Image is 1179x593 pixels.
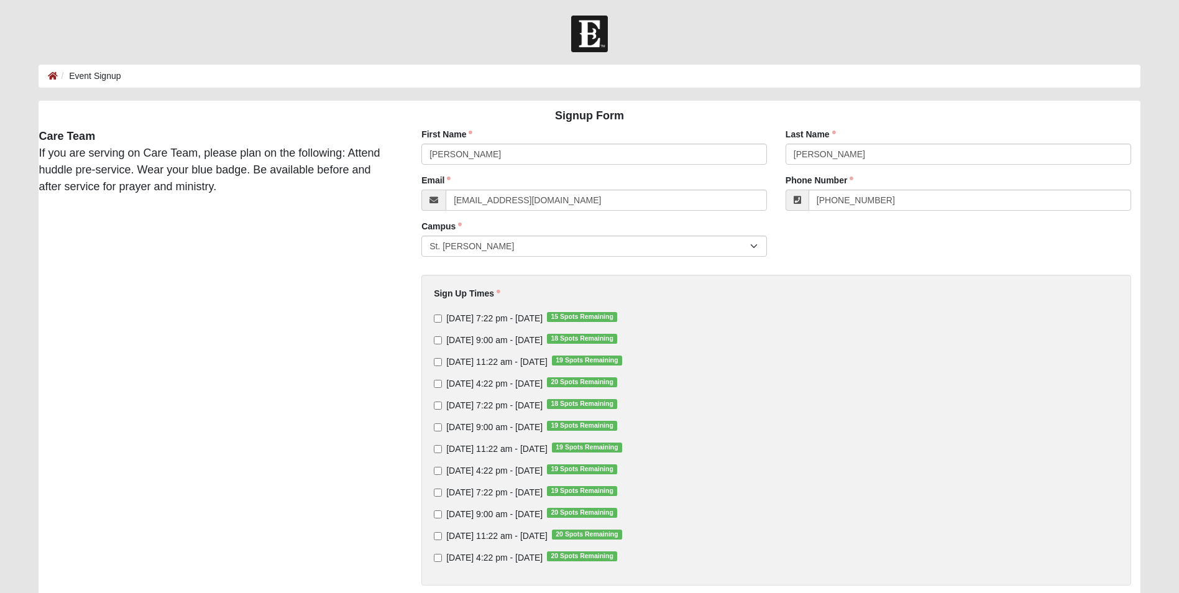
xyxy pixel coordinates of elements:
[446,357,548,367] span: [DATE] 11:22 am - [DATE]
[434,287,500,300] label: Sign Up Times
[552,443,622,453] span: 19 Spots Remaining
[434,510,442,518] input: [DATE] 9:00 am - [DATE]20 Spots Remaining
[434,336,442,344] input: [DATE] 9:00 am - [DATE]18 Spots Remaining
[547,464,617,474] span: 19 Spots Remaining
[421,128,472,140] label: First Name
[58,70,121,83] li: Event Signup
[446,553,543,563] span: [DATE] 4:22 pm - [DATE]
[434,532,442,540] input: [DATE] 11:22 am - [DATE]20 Spots Remaining
[446,444,548,454] span: [DATE] 11:22 am - [DATE]
[571,16,608,52] img: Church of Eleven22 Logo
[446,335,543,345] span: [DATE] 9:00 am - [DATE]
[434,554,442,562] input: [DATE] 4:22 pm - [DATE]20 Spots Remaining
[547,421,617,431] span: 19 Spots Remaining
[552,356,622,365] span: 19 Spots Remaining
[446,422,543,432] span: [DATE] 9:00 am - [DATE]
[547,312,617,322] span: 15 Spots Remaining
[434,489,442,497] input: [DATE] 7:22 pm - [DATE]19 Spots Remaining
[446,487,543,497] span: [DATE] 7:22 pm - [DATE]
[547,508,617,518] span: 20 Spots Remaining
[39,130,95,142] strong: Care Team
[547,377,617,387] span: 20 Spots Remaining
[446,400,543,410] span: [DATE] 7:22 pm - [DATE]
[552,530,622,540] span: 20 Spots Remaining
[434,445,442,453] input: [DATE] 11:22 am - [DATE]19 Spots Remaining
[446,379,543,388] span: [DATE] 4:22 pm - [DATE]
[786,174,854,186] label: Phone Number
[434,380,442,388] input: [DATE] 4:22 pm - [DATE]20 Spots Remaining
[446,313,543,323] span: [DATE] 7:22 pm - [DATE]
[434,467,442,475] input: [DATE] 4:22 pm - [DATE]19 Spots Remaining
[39,109,1140,123] h4: Signup Form
[547,486,617,496] span: 19 Spots Remaining
[421,220,462,232] label: Campus
[421,174,451,186] label: Email
[434,402,442,410] input: [DATE] 7:22 pm - [DATE]18 Spots Remaining
[547,551,617,561] span: 20 Spots Remaining
[547,334,617,344] span: 18 Spots Remaining
[446,509,543,519] span: [DATE] 9:00 am - [DATE]
[786,128,836,140] label: Last Name
[547,399,617,409] span: 18 Spots Remaining
[434,358,442,366] input: [DATE] 11:22 am - [DATE]19 Spots Remaining
[446,531,548,541] span: [DATE] 11:22 am - [DATE]
[434,315,442,323] input: [DATE] 7:22 pm - [DATE]15 Spots Remaining
[446,466,543,476] span: [DATE] 4:22 pm - [DATE]
[29,128,403,195] div: If you are serving on Care Team, please plan on the following: Attend huddle pre-service. Wear yo...
[434,423,442,431] input: [DATE] 9:00 am - [DATE]19 Spots Remaining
